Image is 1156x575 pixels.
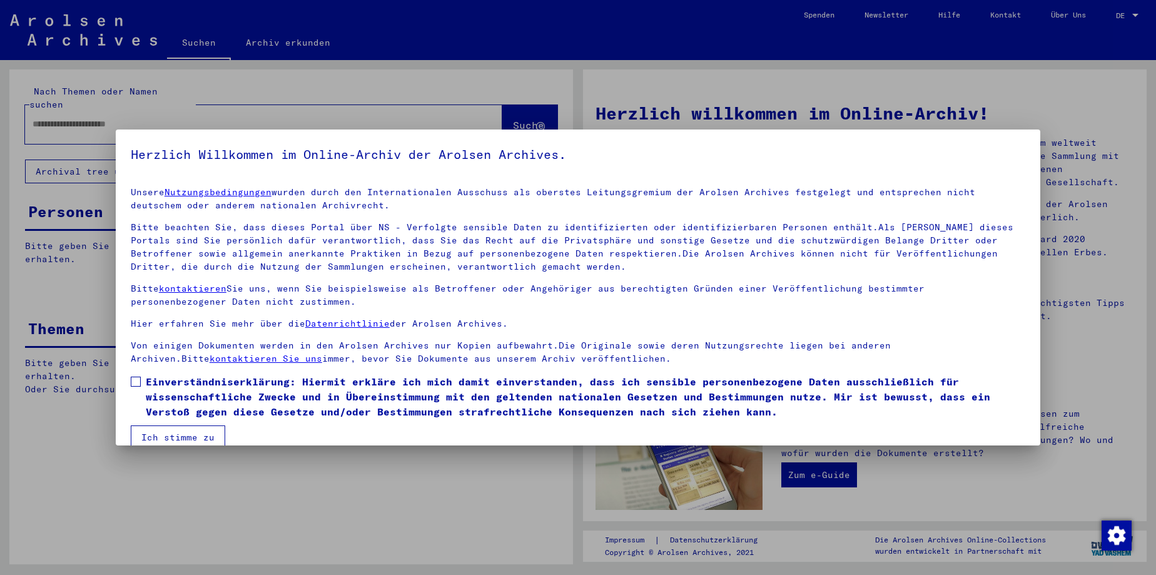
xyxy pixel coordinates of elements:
[305,318,390,329] a: Datenrichtlinie
[131,145,1025,165] h5: Herzlich Willkommen im Online-Archiv der Arolsen Archives.
[210,353,322,364] a: kontaktieren Sie uns
[159,283,226,294] a: kontaktieren
[131,339,1025,365] p: Von einigen Dokumenten werden in den Arolsen Archives nur Kopien aufbewahrt.Die Originale sowie d...
[1102,521,1132,551] img: Zustimmung ändern
[131,186,1025,212] p: Unsere wurden durch den Internationalen Ausschuss als oberstes Leitungsgremium der Arolsen Archiv...
[146,374,1025,419] span: Einverständniserklärung: Hiermit erkläre ich mich damit einverstanden, dass ich sensible personen...
[1101,520,1131,550] div: Zustimmung ändern
[131,282,1025,308] p: Bitte Sie uns, wenn Sie beispielsweise als Betroffener oder Angehöriger aus berechtigten Gründen ...
[131,317,1025,330] p: Hier erfahren Sie mehr über die der Arolsen Archives.
[131,425,225,449] button: Ich stimme zu
[131,221,1025,273] p: Bitte beachten Sie, dass dieses Portal über NS - Verfolgte sensible Daten zu identifizierten oder...
[165,186,271,198] a: Nutzungsbedingungen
